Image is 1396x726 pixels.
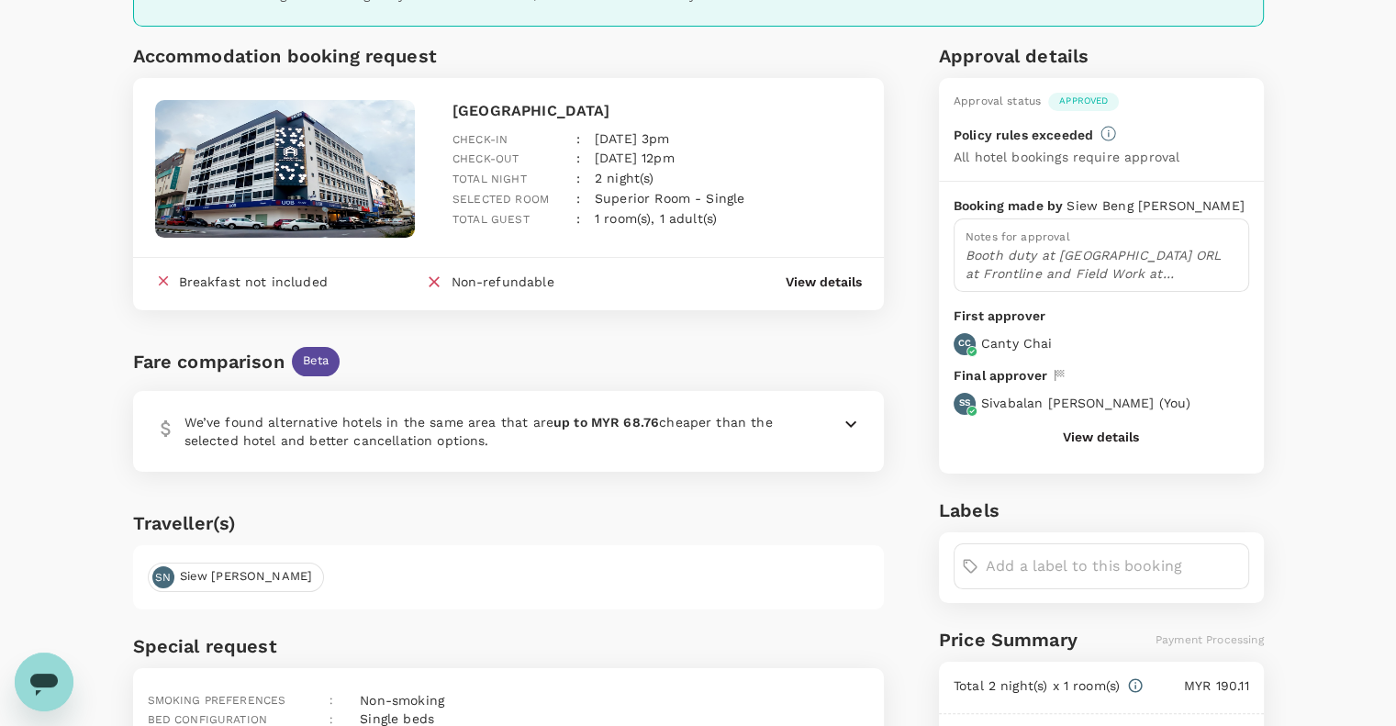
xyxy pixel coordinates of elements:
[562,195,580,229] div: :
[966,246,1237,283] p: Booth duty at [GEOGRAPHIC_DATA] ORL at Frontline and Field Work at [GEOGRAPHIC_DATA] ([DATE]-[DATE])
[595,209,717,228] p: 1 room(s), 1 adult(s)
[939,41,1264,71] h6: Approval details
[959,397,970,409] p: SS
[562,115,580,150] div: :
[939,625,1078,654] h6: Price Summary
[595,169,654,187] p: 2 night(s)
[452,213,530,226] span: Total guest
[452,173,527,185] span: Total night
[148,713,268,726] span: Bed configuration
[954,366,1047,385] p: Final approver
[452,100,862,122] p: [GEOGRAPHIC_DATA]
[1156,633,1264,646] span: Payment Processing
[155,100,416,238] img: hotel
[133,631,885,661] h6: Special request
[452,152,519,165] span: Check-out
[966,230,1070,243] span: Notes for approval
[133,508,885,538] h6: Traveller(s)
[133,347,285,376] div: Fare comparison
[595,129,670,148] p: [DATE] 3pm
[986,552,1241,581] input: Add a label to this booking
[595,189,744,207] p: Superior Room - Single
[562,154,580,189] div: :
[954,126,1093,144] p: Policy rules exceeded
[562,174,580,209] div: :
[1144,676,1248,695] p: MYR 190.11
[1067,196,1244,215] p: Siew Beng [PERSON_NAME]
[981,334,1053,352] p: Canty Chai
[1063,430,1139,444] button: View details
[329,713,333,726] span: :
[329,694,333,707] span: :
[148,694,286,707] span: Smoking preferences
[954,148,1179,166] p: All hotel bookings require approval
[452,193,549,206] span: Selected room
[786,273,862,291] button: View details
[15,653,73,711] iframe: Button to launch messaging window
[954,196,1067,215] p: Booking made by
[562,134,580,169] div: :
[954,307,1249,326] p: First approver
[169,568,324,586] span: Siew [PERSON_NAME]
[939,496,1264,525] h6: Labels
[152,566,174,588] div: SN
[553,415,659,430] b: up to MYR 68.76
[595,149,675,167] p: [DATE] 12pm
[292,352,341,370] span: Beta
[1048,95,1119,107] span: Approved
[452,133,508,146] span: Check-in
[954,93,1041,111] div: Approval status
[451,273,553,296] div: Non-refundable
[352,684,444,709] div: Non-smoking
[133,41,505,71] h6: Accommodation booking request
[179,273,328,291] div: Breakfast not included
[981,394,1190,412] p: Sivabalan [PERSON_NAME] ( You )
[954,676,1120,695] p: Total 2 night(s) x 1 room(s)
[184,413,796,450] p: We’ve found alternative hotels in the same area that are cheaper than the selected hotel and bett...
[958,337,971,350] p: CC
